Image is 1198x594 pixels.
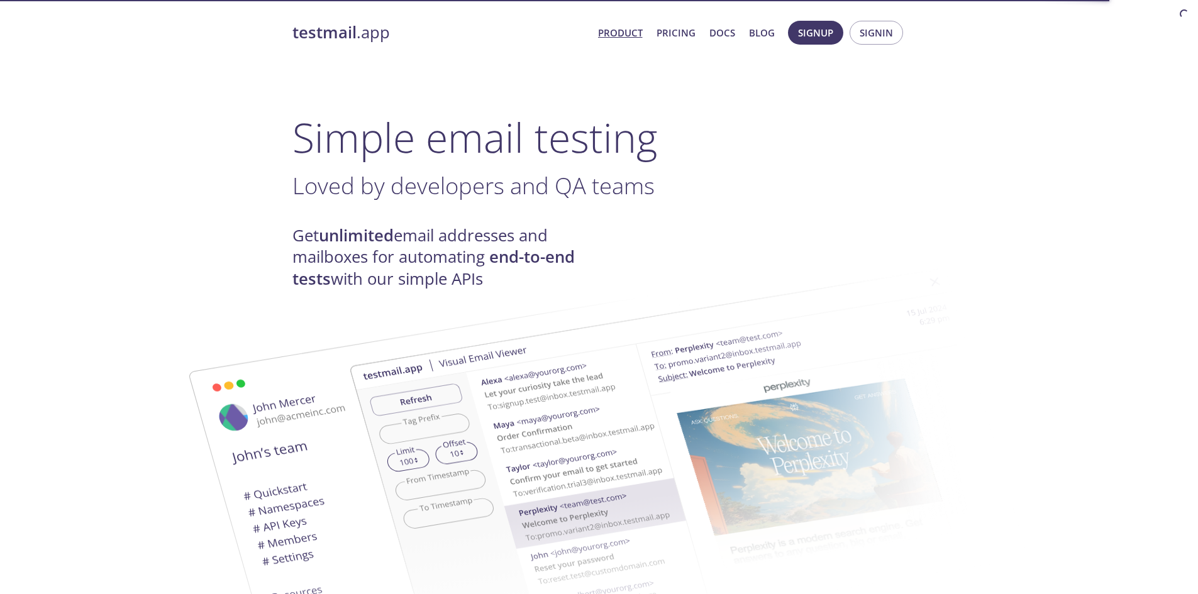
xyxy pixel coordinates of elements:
[292,113,906,162] h1: Simple email testing
[292,170,655,201] span: Loved by developers and QA teams
[788,21,843,45] button: Signup
[798,25,833,41] span: Signup
[292,225,599,290] h4: Get email addresses and mailboxes for automating with our simple APIs
[598,25,643,41] a: Product
[292,21,357,43] strong: testmail
[657,25,696,41] a: Pricing
[292,22,588,43] a: testmail.app
[860,25,893,41] span: Signin
[319,224,394,246] strong: unlimited
[709,25,735,41] a: Docs
[850,21,903,45] button: Signin
[749,25,775,41] a: Blog
[292,246,575,289] strong: end-to-end tests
